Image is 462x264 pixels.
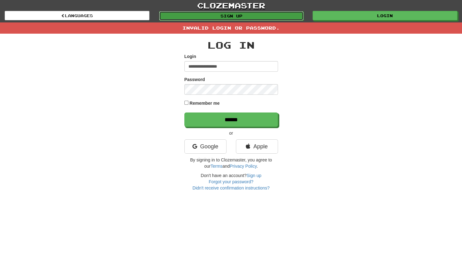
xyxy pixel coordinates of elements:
[184,157,278,169] p: By signing in to Clozemaster, you agree to our and .
[184,139,226,154] a: Google
[184,76,205,83] label: Password
[209,179,253,184] a: Forgot your password?
[192,185,270,190] a: Didn't receive confirmation instructions?
[211,164,222,169] a: Terms
[230,164,256,169] a: Privacy Policy
[189,100,220,106] label: Remember me
[246,173,261,178] a: Sign up
[236,139,278,154] a: Apple
[159,11,304,21] a: Sign up
[184,172,278,191] div: Don't have an account?
[184,53,196,60] label: Login
[5,11,149,20] a: Languages
[184,130,278,136] p: or
[313,11,457,20] a: Login
[184,40,278,50] h2: Log In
